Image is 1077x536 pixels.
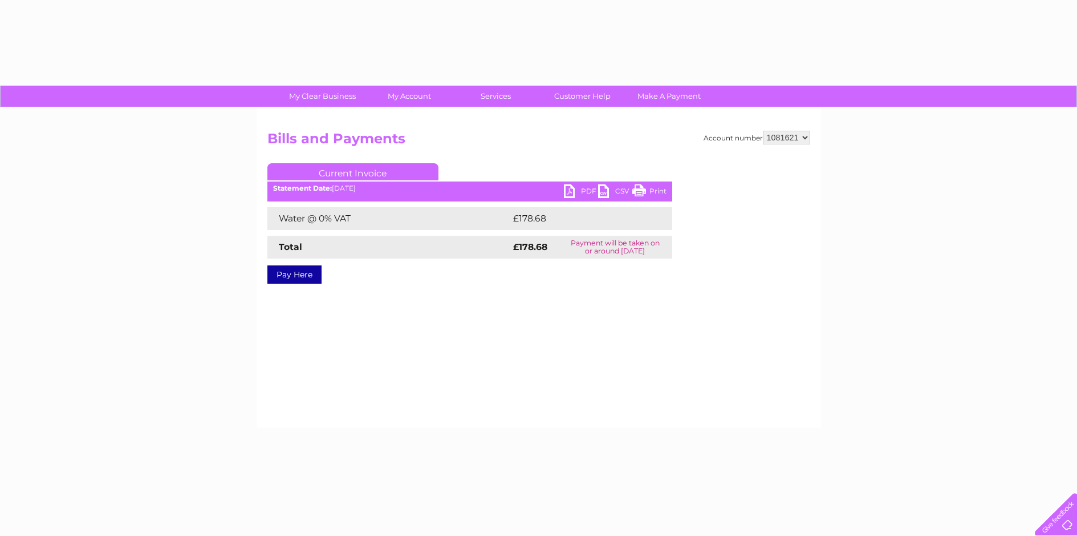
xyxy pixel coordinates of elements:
[622,86,716,107] a: Make A Payment
[267,184,672,192] div: [DATE]
[598,184,632,201] a: CSV
[513,241,547,252] strong: £178.68
[362,86,456,107] a: My Account
[267,163,438,180] a: Current Invoice
[510,207,652,230] td: £178.68
[267,131,810,152] h2: Bills and Payments
[449,86,543,107] a: Services
[267,265,322,284] a: Pay Here
[535,86,629,107] a: Customer Help
[279,241,302,252] strong: Total
[632,184,666,201] a: Print
[558,236,672,259] td: Payment will be taken on or around [DATE]
[267,207,510,230] td: Water @ 0% VAT
[704,131,810,144] div: Account number
[564,184,598,201] a: PDF
[273,184,332,192] b: Statement Date:
[275,86,369,107] a: My Clear Business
